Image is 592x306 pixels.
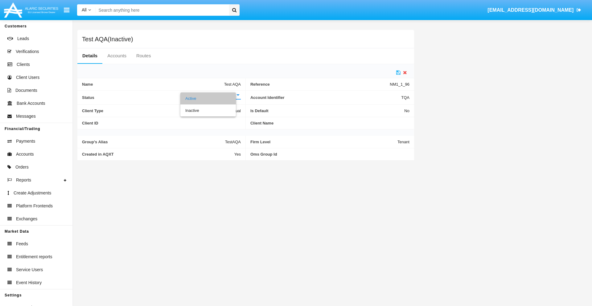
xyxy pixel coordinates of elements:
span: [EMAIL_ADDRESS][DOMAIN_NAME] [487,7,573,13]
span: Exchanges [16,216,37,222]
span: Messages [16,113,36,120]
span: Reference [250,82,390,87]
span: Yes [234,152,241,157]
span: No [404,108,409,113]
span: Is Default [250,108,404,113]
span: Client Users [16,74,39,81]
a: Details [77,48,102,63]
input: Search [96,4,227,16]
span: Service Users [16,267,43,273]
span: Tenant [397,140,409,144]
span: TestAQA [225,140,241,144]
span: All [82,7,87,12]
span: NM1_1_96 [390,82,409,87]
span: Client Type [82,108,224,113]
span: Event History [16,279,42,286]
img: Logo image [3,1,59,19]
a: [EMAIL_ADDRESS][DOMAIN_NAME] [485,2,584,19]
span: TQA [401,94,409,101]
span: Status [82,91,185,104]
a: Routes [131,48,156,63]
span: Platform Frontends [16,203,53,209]
span: Oms Group Id [250,152,409,157]
span: Client Name [250,121,409,125]
h5: Test AQA(Inactive) [82,37,133,42]
span: Payments [16,138,35,145]
span: Accounts [16,151,34,157]
span: Leads [17,35,29,42]
a: All [77,7,96,13]
span: Created in AQXT [82,152,234,157]
span: Bank Accounts [17,100,45,107]
span: Firm Level [250,140,397,144]
span: Documents [15,87,37,94]
span: Entitlement reports [16,254,52,260]
span: Name [82,82,224,87]
span: Orders [15,164,29,170]
span: Individual [224,108,241,113]
span: Clients [17,61,30,68]
span: Feeds [16,241,28,247]
span: Verifications [16,48,39,55]
span: Test AQA [224,82,241,87]
span: Group's Alias [82,140,225,144]
span: Active [185,93,196,97]
span: Reports [16,177,31,183]
span: Client ID [82,121,241,125]
a: Accounts [102,48,131,63]
span: Create Adjustments [14,190,51,196]
span: Account Identifier [250,94,401,101]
